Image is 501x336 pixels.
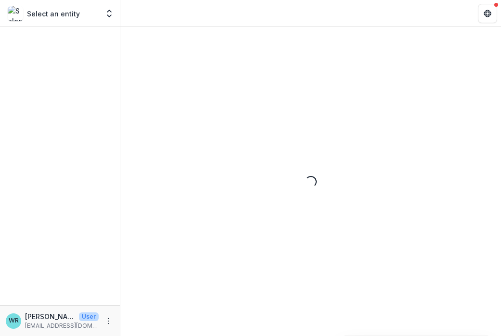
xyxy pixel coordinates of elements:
p: Select an entity [27,9,80,19]
button: Open entity switcher [103,4,116,23]
p: [EMAIL_ADDRESS][DOMAIN_NAME] [25,322,99,330]
p: [PERSON_NAME] [25,311,75,322]
img: Select an entity [8,6,23,21]
p: User [79,312,99,321]
div: Wendy Rohrbach [9,318,19,324]
button: More [103,315,114,327]
button: Get Help [478,4,497,23]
